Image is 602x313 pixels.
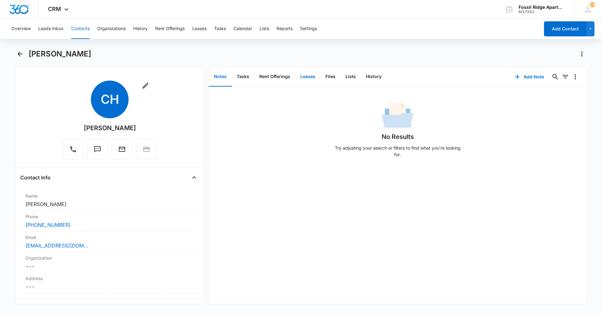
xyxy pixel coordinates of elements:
dd: --- [25,283,194,290]
a: Text [87,149,108,154]
img: No Data [382,101,413,132]
a: Call [63,149,83,154]
div: Email[EMAIL_ADDRESS][DOMAIN_NAME] [20,231,199,252]
dd: --- [25,263,194,270]
label: Name [25,193,194,199]
div: Address--- [20,273,199,293]
button: Back [15,49,25,59]
h4: Contact Info [20,174,50,181]
div: account id [519,10,564,14]
button: Organizations [97,19,126,39]
label: Organization [25,255,194,261]
span: CH [91,81,129,118]
button: History [361,67,387,87]
button: History [133,19,148,39]
button: Leases [192,19,207,39]
div: Name[PERSON_NAME] [20,190,199,211]
button: Actions [577,49,587,59]
button: Add Contact [544,21,586,36]
button: Email [112,139,132,160]
button: Files [320,67,341,87]
button: Close [189,172,199,183]
div: notifications count [590,2,595,7]
p: Try adjusting your search or filters to find what you’re looking for. [332,145,463,158]
button: Rent Offerings [254,67,295,87]
h1: No Results [382,132,414,141]
label: Address [25,275,194,282]
button: Reports [277,19,293,39]
button: Add Note [509,69,550,84]
a: [PHONE_NUMBER] [25,221,71,229]
button: Lists [341,67,361,87]
button: Contacts [71,19,90,39]
button: Tasks [214,19,226,39]
a: Email [112,149,132,154]
h1: [PERSON_NAME] [29,49,91,59]
button: Notes [209,67,232,87]
button: Tasks [232,67,254,87]
button: Text [87,139,108,160]
button: Leads Inbox [38,19,64,39]
button: Filters [560,72,570,82]
button: Leases [295,67,320,87]
button: Settings [300,19,317,39]
button: Rent Offerings [155,19,185,39]
div: Phone[PHONE_NUMBER] [20,211,199,231]
label: Phone [25,213,194,220]
button: Call [63,139,83,160]
label: Email [25,234,194,241]
span: CRM [48,6,61,12]
button: Search... [550,72,560,82]
button: Lists [260,19,269,39]
span: 20 [590,2,595,7]
a: [EMAIL_ADDRESS][DOMAIN_NAME] [25,242,88,249]
button: Overview [11,19,31,39]
div: [PERSON_NAME] [84,123,136,133]
div: account name [519,5,564,10]
button: Calendar [234,19,252,39]
button: Overflow Menu [570,72,580,82]
div: Organization--- [20,252,199,273]
dd: [PERSON_NAME] [25,200,194,208]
